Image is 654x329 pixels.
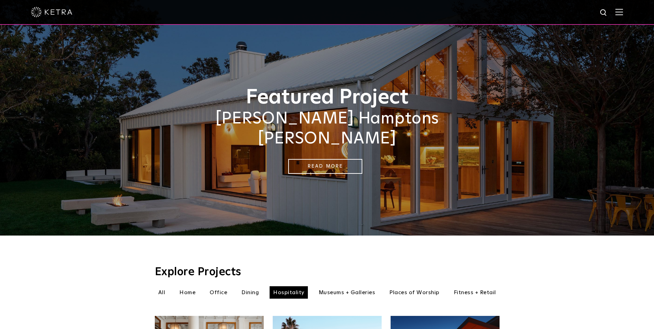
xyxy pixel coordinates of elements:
[288,159,362,174] a: Read More
[600,9,608,17] img: search icon
[386,286,443,299] li: Places of Worship
[31,7,72,17] img: ketra-logo-2019-white
[176,286,199,299] li: Home
[206,286,231,299] li: Office
[315,286,379,299] li: Museums + Galleries
[270,286,308,299] li: Hospitality
[155,267,500,278] h3: Explore Projects
[238,286,262,299] li: Dining
[450,286,500,299] li: Fitness + Retail
[155,286,169,299] li: All
[155,109,500,149] h2: [PERSON_NAME] Hamptons [PERSON_NAME]
[155,86,500,109] h1: Featured Project
[615,9,623,15] img: Hamburger%20Nav.svg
